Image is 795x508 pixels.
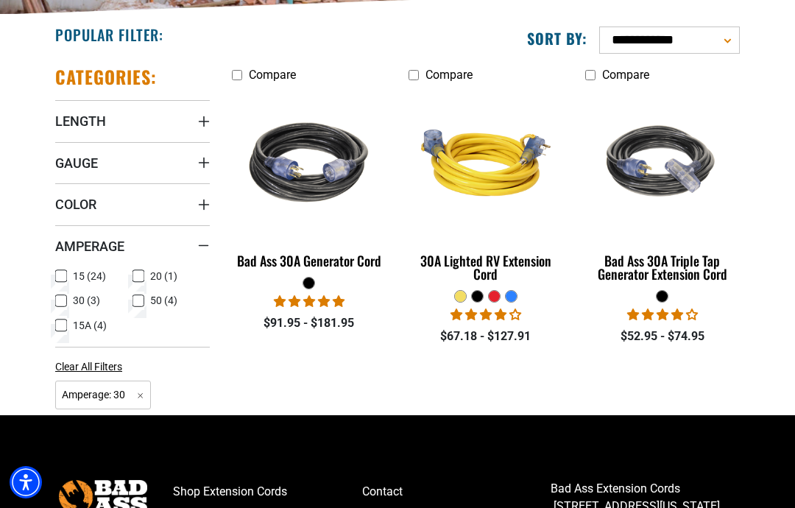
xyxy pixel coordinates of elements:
[585,328,740,345] div: $52.95 - $74.95
[409,89,563,289] a: yellow 30A Lighted RV Extension Cord
[73,295,100,306] span: 30 (3)
[73,320,107,331] span: 15A (4)
[10,466,42,498] div: Accessibility Menu
[249,68,296,82] span: Compare
[527,29,587,48] label: Sort by:
[55,238,124,255] span: Amperage
[55,183,210,225] summary: Color
[409,254,563,281] div: 30A Lighted RV Extension Cord
[55,113,106,130] span: Length
[55,361,122,373] span: Clear All Filters
[602,68,649,82] span: Compare
[362,480,551,504] a: Contact
[627,308,698,322] span: 4.00 stars
[55,387,151,401] a: Amperage: 30
[55,381,151,409] span: Amperage: 30
[55,142,210,183] summary: Gauge
[150,271,177,281] span: 20 (1)
[173,480,362,504] a: Shop Extension Cords
[55,196,96,213] span: Color
[55,66,157,88] h2: Categories:
[232,254,386,267] div: Bad Ass 30A Generator Cord
[232,314,386,332] div: $91.95 - $181.95
[230,91,389,234] img: black
[55,225,210,267] summary: Amperage
[425,68,473,82] span: Compare
[55,25,163,44] h2: Popular Filter:
[55,359,128,375] a: Clear All Filters
[583,91,742,234] img: black
[232,89,386,276] a: black Bad Ass 30A Generator Cord
[585,254,740,281] div: Bad Ass 30A Triple Tap Generator Extension Cord
[585,89,740,289] a: black Bad Ass 30A Triple Tap Generator Extension Cord
[73,271,106,281] span: 15 (24)
[150,295,177,306] span: 50 (4)
[451,308,521,322] span: 4.11 stars
[274,294,344,308] span: 5.00 stars
[55,100,210,141] summary: Length
[409,328,563,345] div: $67.18 - $127.91
[406,91,565,234] img: yellow
[55,155,98,172] span: Gauge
